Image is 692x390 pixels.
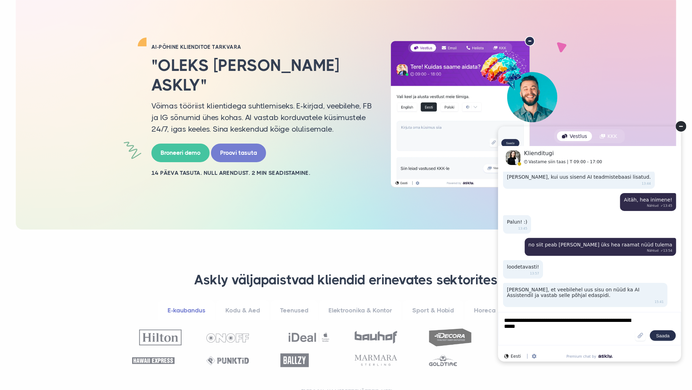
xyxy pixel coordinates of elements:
[465,301,505,320] a: Horeca
[151,100,372,135] p: Võimas tööriist klientidega suhtlemiseks. E-kirjad, veebilehe, FB ja IG sõnumid ühes kohas. AI va...
[151,144,210,162] a: Broneeri demo
[211,144,266,162] a: Proovi tasuta
[271,301,318,320] a: Teenused
[132,357,175,364] img: Hawaii Express
[355,331,397,344] img: Bauhof
[280,353,309,367] img: Ballzy
[403,301,463,320] a: Sport & Hobid
[139,330,182,345] img: Hilton
[158,301,215,320] a: E-kaubandus
[216,301,269,320] a: Kodu & Aed
[288,329,330,345] img: Ideal
[429,355,457,366] img: Goldtime
[151,44,372,51] h2: AI-PÕHINE KLIENDITOE TARKVARA
[129,272,563,289] h3: Askly väljapaistvad kliendid erinevates sektorites
[319,301,401,320] a: Elektroonika & Kontor
[206,356,249,365] img: Punktid
[151,56,372,94] h2: "Oleks [PERSON_NAME] Askly"
[493,121,687,367] iframe: Askly chat
[355,355,397,366] img: Marmara Sterling
[383,36,565,188] img: AI multilingual chat
[206,333,249,343] img: OnOff
[151,169,372,177] h2: 14 PÄEVA TASUTA. NULL ARENDUST. 2 MIN SEADISTAMINE.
